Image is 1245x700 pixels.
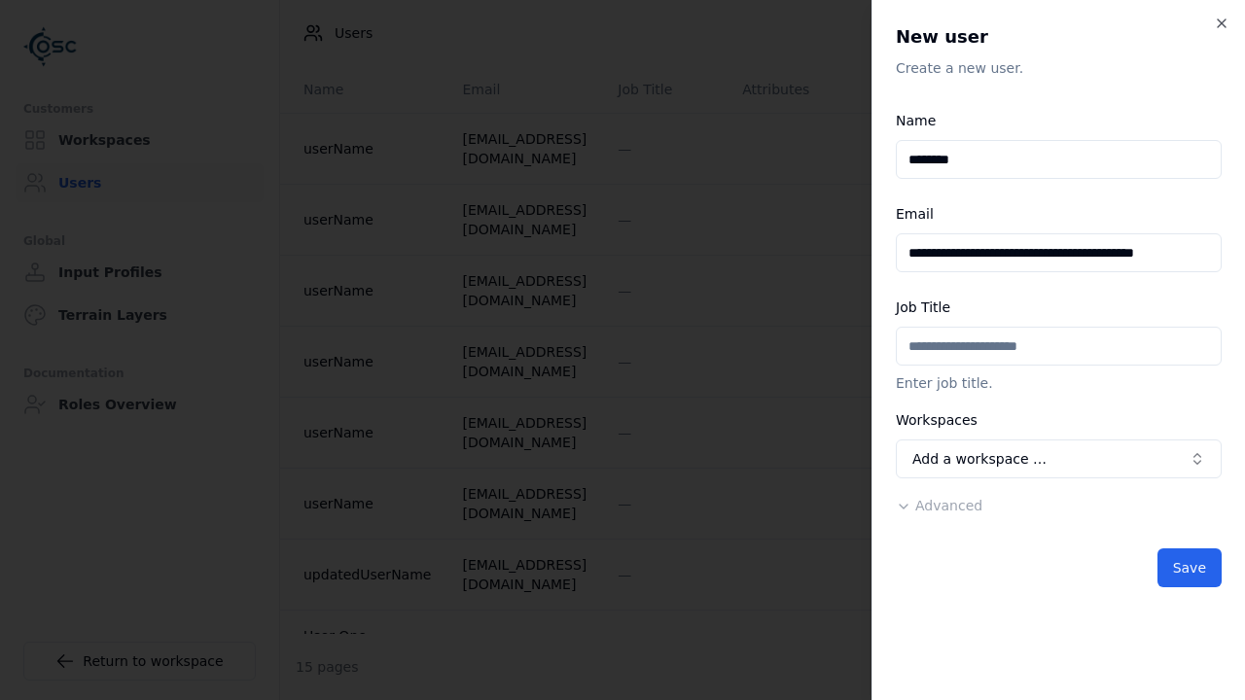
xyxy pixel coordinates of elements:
[896,58,1222,78] p: Create a new user.
[912,449,1047,469] span: Add a workspace …
[896,206,934,222] label: Email
[896,23,1222,51] h2: New user
[896,373,1222,393] p: Enter job title.
[896,496,982,515] button: Advanced
[896,113,936,128] label: Name
[896,299,950,315] label: Job Title
[915,498,982,513] span: Advanced
[1157,548,1222,587] button: Save
[896,412,978,428] label: Workspaces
